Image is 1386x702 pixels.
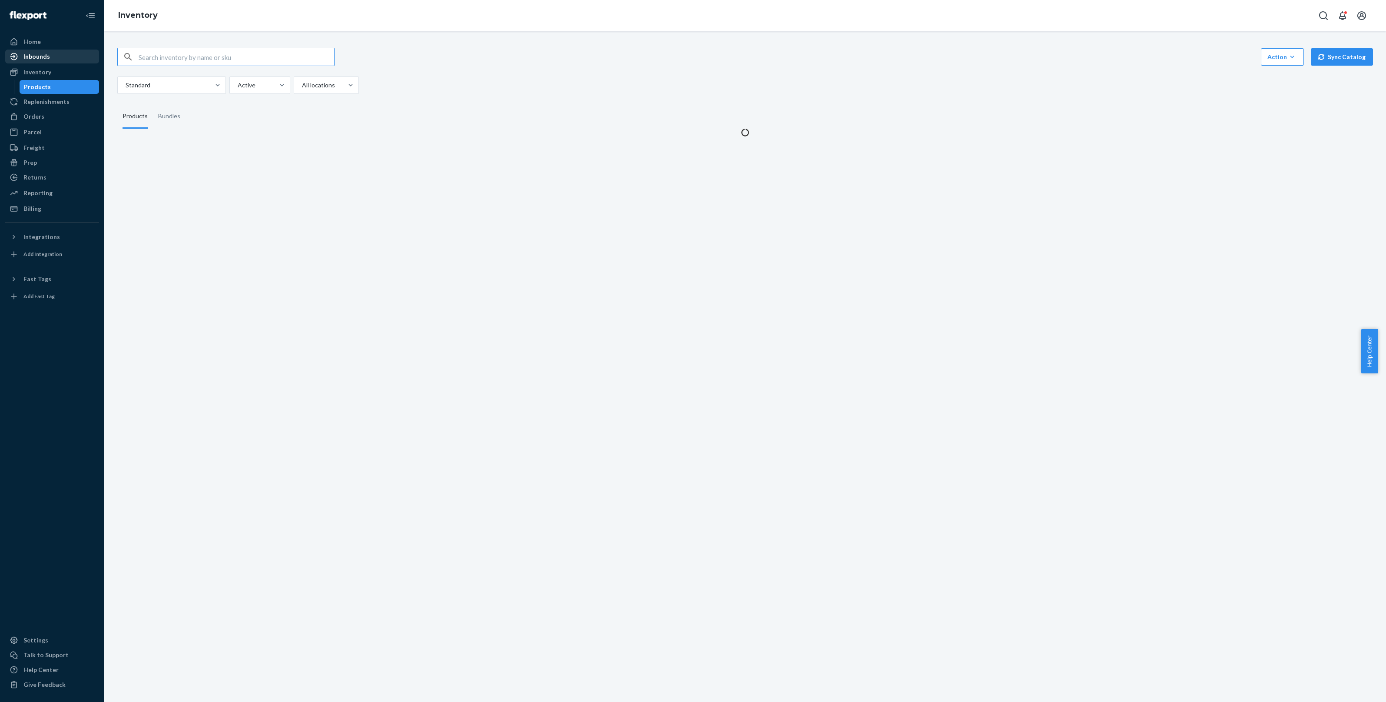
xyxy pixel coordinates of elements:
[5,247,99,261] a: Add Integration
[5,35,99,49] a: Home
[23,143,45,152] div: Freight
[23,97,70,106] div: Replenishments
[23,37,41,46] div: Home
[23,112,44,121] div: Orders
[5,95,99,109] a: Replenishments
[23,128,42,136] div: Parcel
[1315,7,1332,24] button: Open Search Box
[23,636,48,645] div: Settings
[139,48,334,66] input: Search inventory by name or sku
[1361,329,1378,373] button: Help Center
[237,81,238,90] input: Active
[5,678,99,692] button: Give Feedback
[5,141,99,155] a: Freight
[5,202,99,216] a: Billing
[1311,48,1373,66] button: Sync Catalog
[23,680,66,689] div: Give Feedback
[23,233,60,241] div: Integrations
[5,65,99,79] a: Inventory
[23,665,59,674] div: Help Center
[5,156,99,170] a: Prep
[158,104,180,129] div: Bundles
[1261,48,1304,66] button: Action
[1334,7,1351,24] button: Open notifications
[23,204,41,213] div: Billing
[125,81,126,90] input: Standard
[5,230,99,244] button: Integrations
[5,186,99,200] a: Reporting
[5,663,99,677] a: Help Center
[24,83,51,91] div: Products
[10,11,46,20] img: Flexport logo
[23,293,55,300] div: Add Fast Tag
[23,651,69,659] div: Talk to Support
[23,189,53,197] div: Reporting
[5,272,99,286] button: Fast Tags
[23,68,51,77] div: Inventory
[23,275,51,283] div: Fast Tags
[5,648,99,662] a: Talk to Support
[5,633,99,647] a: Settings
[82,7,99,24] button: Close Navigation
[23,158,37,167] div: Prep
[23,52,50,61] div: Inbounds
[118,10,158,20] a: Inventory
[5,110,99,123] a: Orders
[23,173,46,182] div: Returns
[23,250,62,258] div: Add Integration
[5,170,99,184] a: Returns
[5,289,99,303] a: Add Fast Tag
[111,3,165,28] ol: breadcrumbs
[5,50,99,63] a: Inbounds
[1353,7,1370,24] button: Open account menu
[301,81,302,90] input: All locations
[5,125,99,139] a: Parcel
[123,104,148,129] div: Products
[20,80,99,94] a: Products
[1267,53,1297,61] div: Action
